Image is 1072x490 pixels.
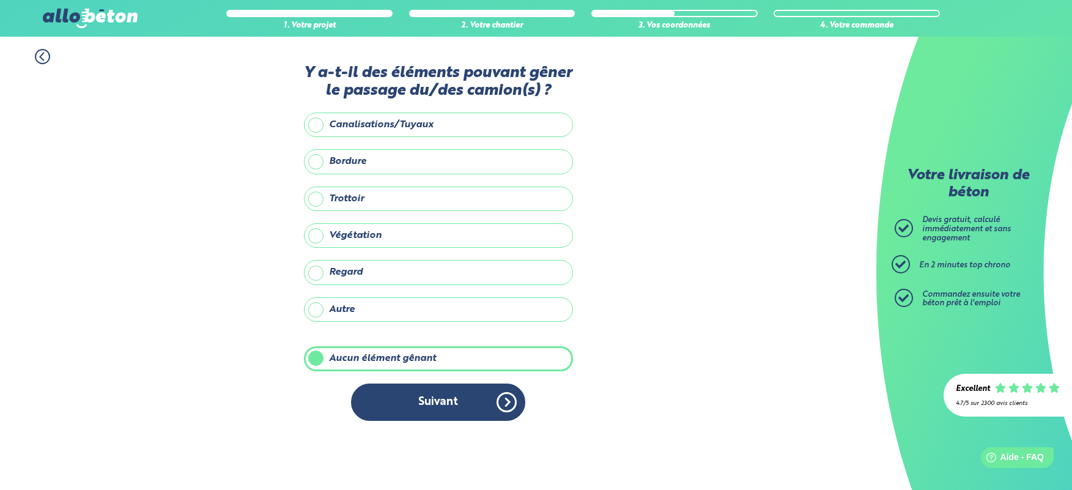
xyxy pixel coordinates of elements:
[226,21,393,31] div: 1. Votre projet
[304,113,573,137] label: Canalisations/Tuyaux
[304,64,573,100] label: Y a-t-il des éléments pouvant gêner le passage du/des camion(s) ?
[304,260,573,284] label: Regard
[304,149,573,174] label: Bordure
[304,187,573,211] label: Trottoir
[409,21,575,31] div: 2. Votre chantier
[774,21,940,31] div: 4. Votre commande
[304,346,573,371] label: Aucun élément gênant
[963,442,1059,477] iframe: Help widget launcher
[304,223,573,248] label: Végétation
[304,297,573,322] label: Autre
[351,384,525,421] button: Suivant
[591,21,758,31] div: 3. Vos coordonnées
[43,9,137,28] img: allobéton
